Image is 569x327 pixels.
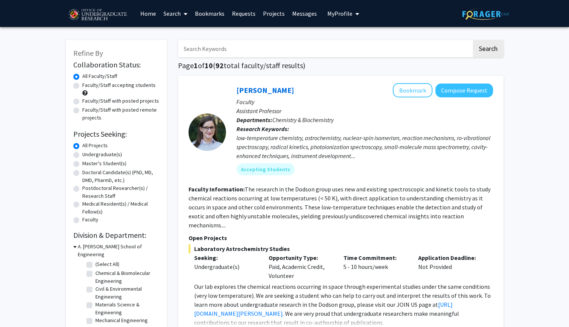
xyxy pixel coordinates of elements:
a: [PERSON_NAME] [236,85,294,95]
button: Search [473,40,504,57]
span: 10 [205,61,213,70]
span: Chemistry & Biochemistry [272,116,334,124]
a: Bookmarks [191,0,228,27]
div: Not Provided [413,253,487,280]
b: Research Keywords: [236,125,289,133]
a: Home [137,0,160,27]
p: Seeking: [194,253,258,262]
label: Faculty/Staff with posted remote projects [82,106,159,122]
img: ForagerOne Logo [462,8,509,20]
h2: Division & Department: [73,231,159,240]
h2: Projects Seeking: [73,130,159,139]
div: Undergraduate(s) [194,262,258,271]
label: Master's Student(s) [82,160,126,167]
p: Faculty [236,97,493,106]
label: Doctoral Candidate(s) (PhD, MD, DMD, PharmD, etc.) [82,169,159,184]
label: Undergraduate(s) [82,151,122,158]
h3: A. [PERSON_NAME] School of Engineering [78,243,159,258]
span: 92 [215,61,224,70]
label: Medical Resident(s) / Medical Fellow(s) [82,200,159,216]
label: All Projects [82,142,108,149]
label: Faculty/Staff accepting students [82,81,156,89]
span: Refine By [73,48,103,58]
label: (Select All) [95,260,119,268]
p: Open Projects [189,233,493,242]
label: Mechanical Engineering [95,317,148,324]
p: Assistant Professor [236,106,493,115]
h2: Collaboration Status: [73,60,159,69]
label: Postdoctoral Researcher(s) / Research Staff [82,184,159,200]
a: Messages [288,0,321,27]
button: Compose Request to Leah Dodson [435,84,493,97]
span: 1 [194,61,198,70]
img: University of Maryland Logo [66,6,129,24]
iframe: Chat [6,293,32,321]
fg-read-more: The research in the Dodson group uses new and existing spectroscopic and kinetic tools to study c... [189,185,490,229]
label: Materials Science & Engineering [95,301,157,317]
p: Application Deadline: [418,253,482,262]
span: My Profile [327,10,352,17]
label: Chemical & Biomolecular Engineering [95,269,157,285]
a: Projects [259,0,288,27]
div: Paid, Academic Credit, Volunteer [263,253,338,280]
mat-chip: Accepting Students [236,163,295,175]
button: Add Leah Dodson to Bookmarks [393,83,432,97]
p: Our lab explores the chemical reactions occurring in space through experimental studies under the... [194,282,493,327]
label: All Faculty/Staff [82,72,117,80]
a: Requests [228,0,259,27]
input: Search Keywords [178,40,472,57]
p: Time Commitment: [343,253,407,262]
b: Faculty Information: [189,185,245,193]
label: Civil & Environmental Engineering [95,285,157,301]
a: Search [160,0,191,27]
p: Opportunity Type: [269,253,332,262]
h1: Page of ( total faculty/staff results) [178,61,504,70]
div: low-temperature chemistry, astrochemistry, nuclear-spin isomerism, reaction mechanisms, ro-vibrat... [236,133,493,160]
div: 5 - 10 hours/week [338,253,413,280]
label: Faculty/Staff with posted projects [82,97,159,105]
span: Laboratory Astrochemistry Studies [189,244,493,253]
label: Faculty [82,216,98,224]
b: Departments: [236,116,272,124]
